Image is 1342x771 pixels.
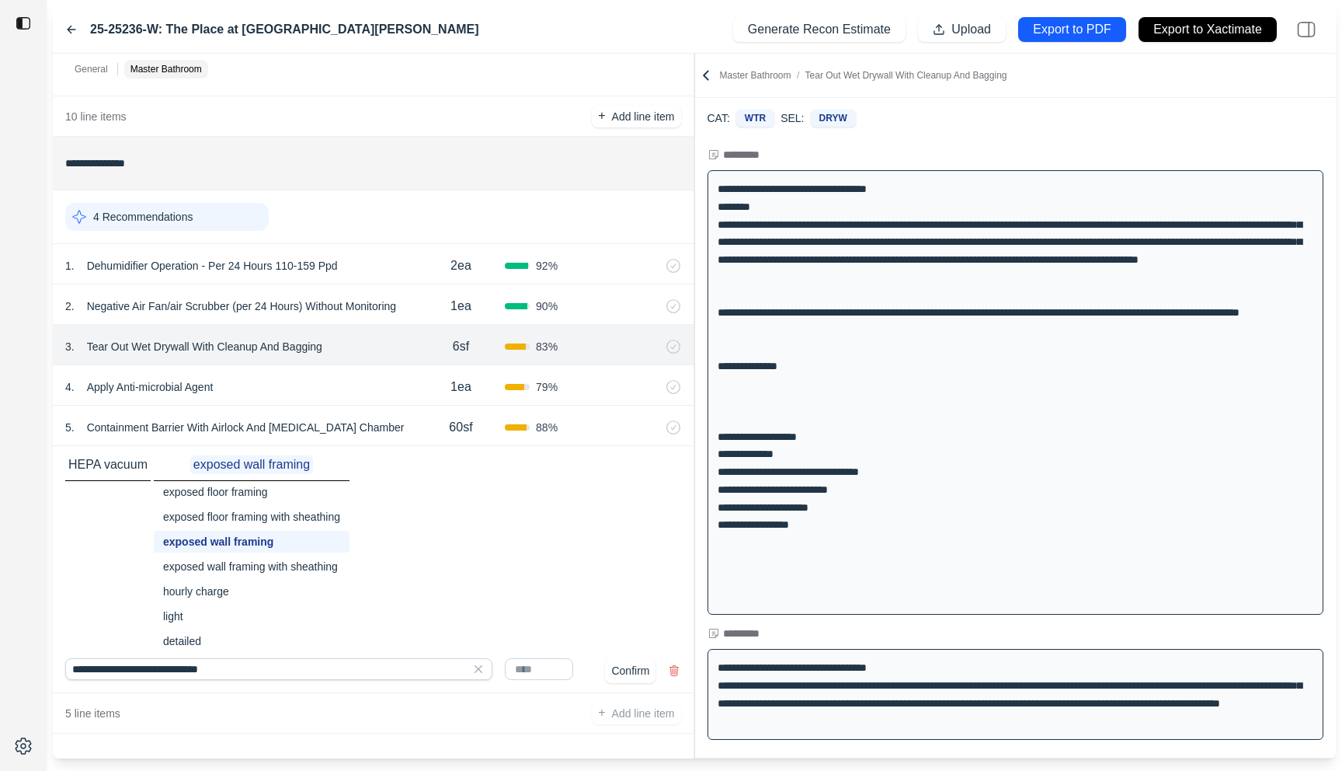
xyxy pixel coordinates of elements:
[154,506,349,528] div: exposed floor framing with sheathing
[81,417,411,438] p: Containment Barrier With Airlock And [MEDICAL_DATA] Chamber
[90,20,479,39] label: 25-25236-W: The Place at [GEOGRAPHIC_DATA][PERSON_NAME]
[130,63,202,75] p: Master Bathroom
[65,339,75,354] p: 3 .
[1289,12,1323,47] img: right-panel.svg
[190,455,313,474] p: exposed wall framing
[536,339,558,354] span: 83 %
[748,21,891,39] p: Generate Recon Estimate
[154,556,349,577] div: exposed wall framing with sheathing
[154,531,349,553] div: exposed wall framing
[536,298,558,314] span: 90 %
[1153,21,1262,39] p: Export to Xactimate
[65,109,127,124] p: 10 line items
[605,658,655,683] button: Confirm
[65,298,75,314] p: 2 .
[450,378,471,396] p: 1ea
[81,376,220,398] p: Apply Anti-microbial Agent
[16,16,31,31] img: toggle sidebar
[453,337,469,356] p: 6sf
[65,420,75,435] p: 5 .
[450,256,471,275] p: 2ea
[598,107,605,125] p: +
[811,110,856,127] div: DRYW
[1139,17,1277,42] button: Export to Xactimate
[154,581,349,602] div: hourly charge
[536,258,558,274] span: 92 %
[536,379,558,395] span: 79 %
[592,106,680,127] button: +Add line item
[65,379,75,395] p: 4 .
[449,418,472,437] p: 60sf
[75,63,108,75] p: General
[81,295,402,317] p: Negative Air Fan/air Scrubber (per 24 Hours) Without Monitoring
[918,17,1006,42] button: Upload
[805,70,1007,81] span: Tear Out Wet Drywall With Cleanup And Bagging
[1033,21,1111,39] p: Export to PDF
[781,110,804,126] p: SEL:
[536,420,558,435] span: 88 %
[65,258,75,274] p: 1 .
[154,605,349,627] div: light
[154,630,349,652] div: detailed
[450,297,471,316] p: 1ea
[81,336,329,358] p: Tear Out Wet Drywall With Cleanup And Bagging
[733,17,906,42] button: Generate Recon Estimate
[720,69,1007,82] p: Master Bathroom
[93,209,193,225] p: 4 Recommendations
[65,706,120,721] p: 5 line items
[612,109,675,124] p: Add line item
[154,481,349,503] div: exposed floor framing
[708,110,730,126] p: CAT:
[1018,17,1126,42] button: Export to PDF
[951,21,991,39] p: Upload
[791,70,805,81] span: /
[736,110,774,127] div: WTR
[81,255,344,277] p: Dehumidifier Operation - Per 24 Hours 110-159 Ppd
[65,455,151,474] p: HEPA vacuum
